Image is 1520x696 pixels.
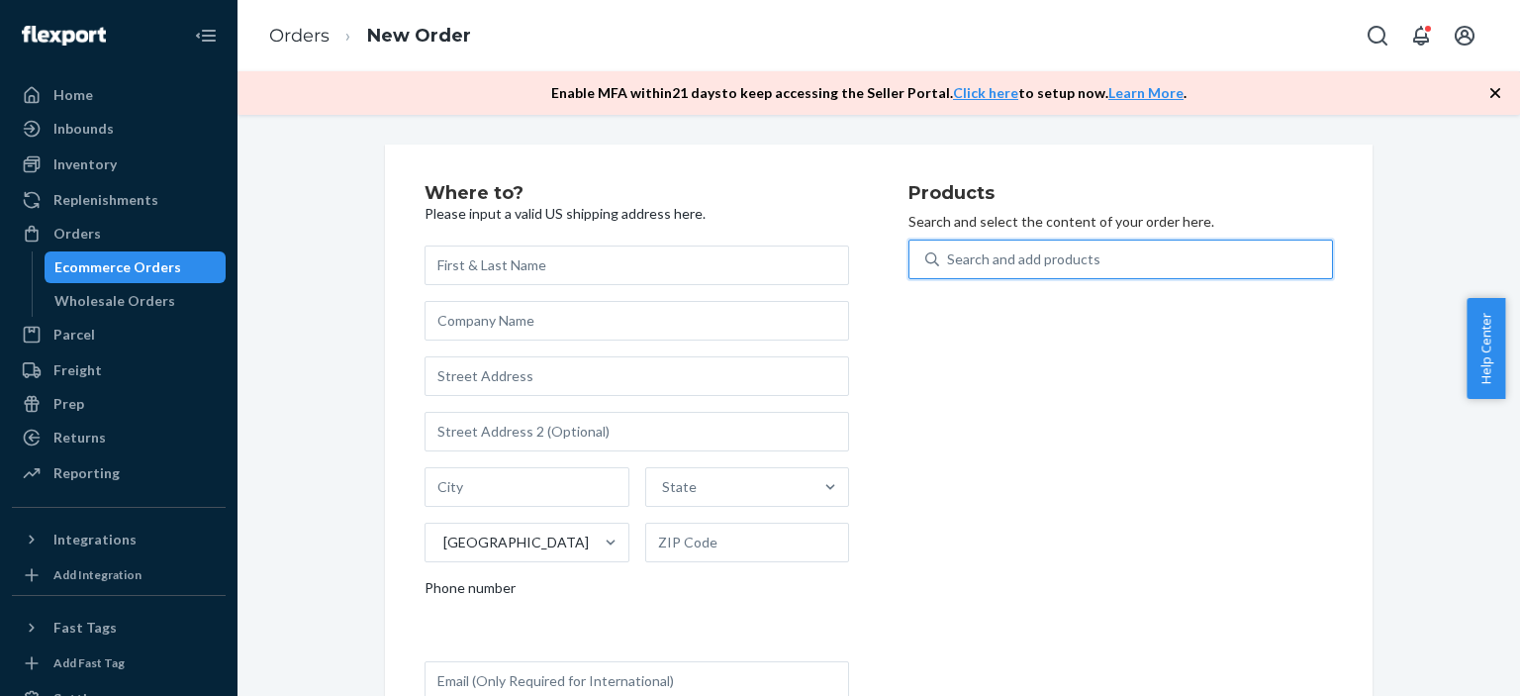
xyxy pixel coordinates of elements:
input: [GEOGRAPHIC_DATA] [441,533,443,552]
input: Street Address 2 (Optional) [425,412,849,451]
div: Parcel [53,325,95,345]
button: Close Navigation [186,16,226,55]
a: Add Integration [12,563,226,587]
button: Open notifications [1401,16,1441,55]
div: Wholesale Orders [54,291,175,311]
input: Street Address [425,356,849,396]
button: Integrations [12,524,226,555]
a: Returns [12,422,226,453]
p: Search and select the content of your order here. [908,212,1333,232]
div: Ecommerce Orders [54,257,181,277]
div: [GEOGRAPHIC_DATA] [443,533,589,552]
div: Returns [53,428,106,447]
button: Help Center [1467,298,1505,399]
div: Replenishments [53,190,158,210]
a: Inventory [12,149,226,180]
a: Add Fast Tag [12,651,226,675]
a: Click here [953,84,1018,101]
div: Search and add products [947,249,1100,269]
a: Prep [12,388,226,420]
a: Parcel [12,319,226,350]
button: Open account menu [1445,16,1484,55]
a: Wholesale Orders [45,285,227,317]
p: Please input a valid US shipping address here. [425,204,849,224]
a: Learn More [1108,84,1184,101]
a: Replenishments [12,184,226,216]
a: Reporting [12,457,226,489]
input: First & Last Name [425,246,849,285]
input: Company Name [425,301,849,341]
h2: Where to? [425,184,849,204]
span: Phone number [425,578,516,606]
a: Freight [12,354,226,386]
a: New Order [367,25,471,47]
button: Open Search Box [1358,16,1397,55]
div: Inbounds [53,119,114,139]
div: Prep [53,394,84,414]
div: Integrations [53,530,137,549]
input: City [425,467,629,507]
p: Enable MFA within 21 days to keep accessing the Seller Portal. to setup now. . [551,83,1187,103]
div: Reporting [53,463,120,483]
div: Fast Tags [53,618,117,638]
ol: breadcrumbs [253,7,487,65]
div: Add Fast Tag [53,654,125,671]
a: Orders [269,25,330,47]
button: Fast Tags [12,612,226,644]
div: Home [53,85,93,105]
h2: Products [908,184,1333,204]
a: Ecommerce Orders [45,251,227,283]
div: State [662,477,697,497]
div: Add Integration [53,566,142,583]
div: Inventory [53,154,117,174]
a: Orders [12,218,226,249]
a: Inbounds [12,113,226,145]
img: Flexport logo [22,26,106,46]
a: Home [12,79,226,111]
input: ZIP Code [645,523,850,562]
div: Orders [53,224,101,244]
div: Freight [53,360,102,380]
